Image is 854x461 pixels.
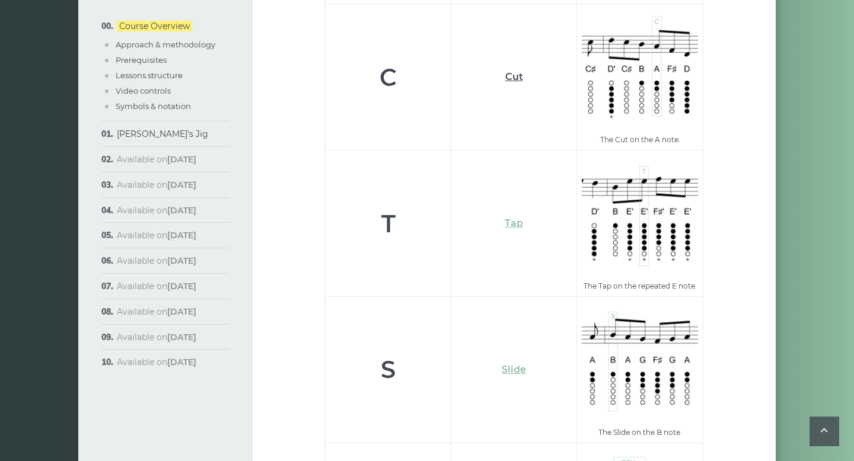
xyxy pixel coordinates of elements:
a: Lessons structure [116,71,183,80]
strong: T [381,209,396,238]
span: Available on [117,205,196,216]
strong: [DATE] [167,357,196,367]
a: Video controls [116,86,171,95]
a: Cut [505,71,523,82]
a: [PERSON_NAME]’s Jig [117,129,208,139]
span: Available on [117,230,196,241]
span: Available on [117,332,196,342]
sub: The Cut on the A note. [600,135,680,144]
a: Tap [505,217,523,229]
sub: The Tap on the repeated E note. [584,281,697,290]
sub: The Slide on the B note. [598,428,682,437]
strong: [DATE] [167,154,196,165]
strong: [DATE] [167,230,196,241]
span: Available on [117,357,196,367]
a: Prerequisites [116,55,167,65]
a: Symbols & notation [116,101,191,111]
strong: [DATE] [167,281,196,292]
strong: [DATE] [167,306,196,317]
span: Available on [117,281,196,292]
strong: S [381,355,396,384]
a: Approach & methodology [116,40,215,49]
a: Slide [502,364,526,375]
strong: C [380,63,397,92]
span: Available on [117,154,196,165]
strong: [DATE] [167,205,196,216]
strong: [DATE] [167,180,196,190]
a: Course Overview [117,21,192,31]
span: Available on [117,255,196,266]
span: Available on [117,180,196,190]
span: Available on [117,306,196,317]
strong: [DATE] [167,332,196,342]
strong: [DATE] [167,255,196,266]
